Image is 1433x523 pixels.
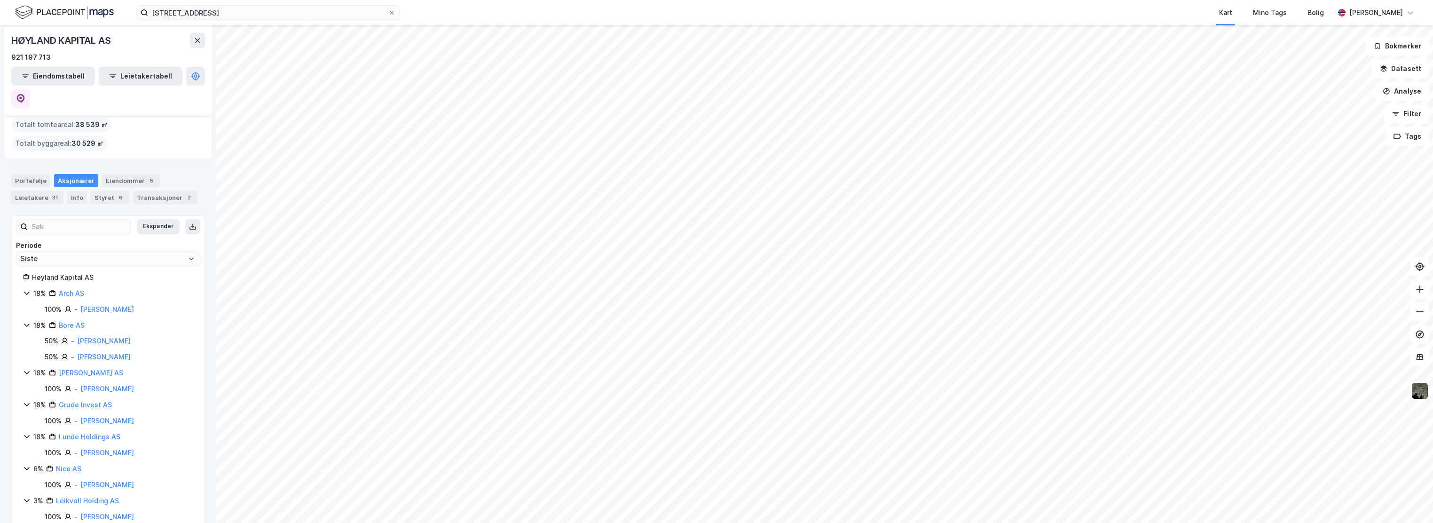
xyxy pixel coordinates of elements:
[80,449,134,457] a: [PERSON_NAME]
[188,255,195,262] button: Open
[1375,82,1429,101] button: Analyse
[45,511,62,523] div: 100%
[45,479,62,491] div: 100%
[1386,127,1429,146] button: Tags
[11,174,50,187] div: Portefølje
[74,383,78,395] div: -
[77,337,131,345] a: [PERSON_NAME]
[133,191,197,204] div: Transaksjoner
[56,465,81,473] a: Nice AS
[11,52,51,63] div: 921 197 713
[80,417,134,425] a: [PERSON_NAME]
[80,305,134,313] a: [PERSON_NAME]
[45,335,58,347] div: 50%
[12,117,111,132] div: Totalt tomteareal :
[33,431,46,443] div: 18%
[1372,59,1429,78] button: Datasett
[28,220,131,234] input: Søk
[45,383,62,395] div: 100%
[33,495,43,507] div: 3%
[116,193,126,202] div: 6
[99,67,182,86] button: Leietakertabell
[50,193,60,202] div: 31
[16,252,200,266] input: ClearOpen
[16,240,200,251] div: Periode
[33,463,43,475] div: 6%
[77,353,131,361] a: [PERSON_NAME]
[1384,104,1429,123] button: Filter
[137,219,180,234] button: Ekspander
[74,447,78,459] div: -
[59,321,85,329] a: Bore AS
[74,415,78,427] div: -
[71,138,103,149] span: 30 529 ㎡
[184,193,194,202] div: 2
[33,399,46,411] div: 18%
[71,335,74,347] div: -
[148,6,388,20] input: Søk på adresse, matrikkel, gårdeiere, leietakere eller personer
[11,33,112,48] div: HØYLAND KAPITAL AS
[1386,478,1433,523] div: Kontrollprogram for chat
[59,401,112,409] a: Grude Invest AS
[33,320,46,331] div: 18%
[80,513,134,521] a: [PERSON_NAME]
[45,351,58,363] div: 50%
[71,351,74,363] div: -
[91,191,129,204] div: Styret
[45,447,62,459] div: 100%
[15,4,114,21] img: logo.f888ab2527a4732fd821a326f86c7f29.svg
[102,174,160,187] div: Eiendommer
[1349,7,1403,18] div: [PERSON_NAME]
[32,272,193,283] div: Høyland Kapital AS
[1253,7,1287,18] div: Mine Tags
[74,511,78,523] div: -
[80,385,134,393] a: [PERSON_NAME]
[59,369,123,377] a: [PERSON_NAME] AS
[56,497,119,505] a: Leikvoll Holding AS
[11,191,63,204] div: Leietakere
[1307,7,1324,18] div: Bolig
[59,289,84,297] a: Arch AS
[33,367,46,379] div: 18%
[147,176,156,185] div: 6
[54,174,98,187] div: Aksjonærer
[74,304,78,315] div: -
[45,304,62,315] div: 100%
[33,288,46,299] div: 18%
[1219,7,1232,18] div: Kart
[59,433,120,441] a: Lunde Holdings AS
[12,136,107,151] div: Totalt byggareal :
[75,119,108,130] span: 38 539 ㎡
[1386,478,1433,523] iframe: Chat Widget
[80,481,134,489] a: [PERSON_NAME]
[11,67,95,86] button: Eiendomstabell
[1366,37,1429,55] button: Bokmerker
[74,479,78,491] div: -
[45,415,62,427] div: 100%
[1411,382,1429,400] img: 9k=
[67,191,87,204] div: Info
